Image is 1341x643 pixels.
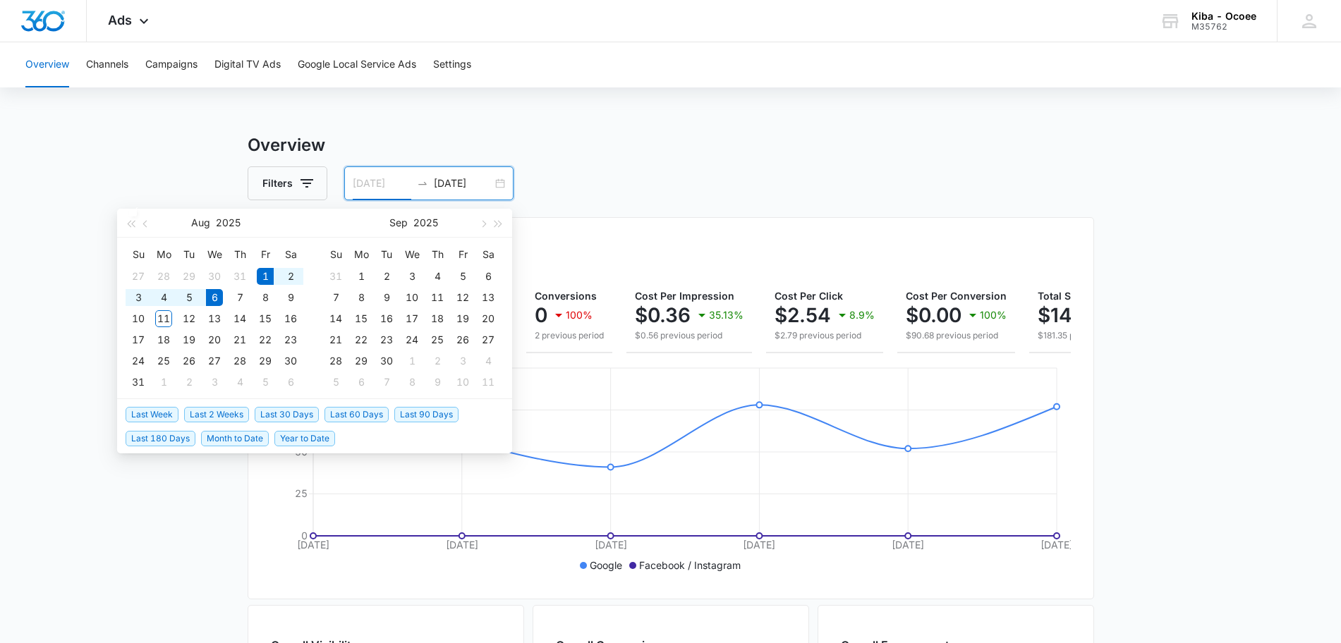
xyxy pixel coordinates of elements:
[480,331,497,348] div: 27
[155,310,172,327] div: 11
[403,374,420,391] div: 8
[181,289,198,306] div: 5
[257,268,274,285] div: 1
[155,331,172,348] div: 18
[374,329,399,350] td: 2025-09-23
[130,289,147,306] div: 3
[450,308,475,329] td: 2025-09-19
[278,243,303,266] th: Sa
[394,407,459,422] span: Last 90 Days
[202,287,227,308] td: 2025-08-06
[278,308,303,329] td: 2025-08-16
[378,374,395,391] div: 7
[126,372,151,393] td: 2025-08-31
[566,310,593,320] p: 100%
[1038,329,1167,342] p: $181.35 previous period
[450,329,475,350] td: 2025-09-26
[445,539,478,551] tspan: [DATE]
[206,310,223,327] div: 13
[130,374,147,391] div: 31
[145,42,198,87] button: Campaigns
[151,308,176,329] td: 2025-08-11
[176,243,202,266] th: Tu
[425,329,450,350] td: 2025-09-25
[151,329,176,350] td: 2025-08-18
[295,487,308,499] tspan: 25
[635,290,734,302] span: Cost Per Impression
[434,176,492,191] input: End date
[176,350,202,372] td: 2025-08-26
[1038,304,1116,326] p: $142.34
[227,243,253,266] th: Th
[202,350,227,372] td: 2025-08-27
[181,374,198,391] div: 2
[348,372,374,393] td: 2025-10-06
[298,42,416,87] button: Google Local Service Ads
[775,329,875,342] p: $2.79 previous period
[231,374,248,391] div: 4
[151,350,176,372] td: 2025-08-25
[639,558,741,572] p: Facebook / Instagram
[297,539,329,551] tspan: [DATE]
[594,539,626,551] tspan: [DATE]
[151,243,176,266] th: Mo
[425,350,450,372] td: 2025-10-02
[635,329,744,342] p: $0.56 previous period
[403,268,420,285] div: 3
[130,310,147,327] div: 10
[353,374,370,391] div: 6
[425,372,450,393] td: 2025-10-09
[429,268,446,285] div: 4
[257,353,274,369] div: 29
[475,329,501,350] td: 2025-09-27
[425,266,450,287] td: 2025-09-04
[282,374,299,391] div: 6
[248,166,327,200] button: Filters
[206,268,223,285] div: 30
[399,372,425,393] td: 2025-10-08
[454,353,471,369] div: 3
[201,431,269,446] span: Month to Date
[181,310,198,327] div: 12
[151,287,176,308] td: 2025-08-04
[378,289,395,306] div: 9
[475,266,501,287] td: 2025-09-06
[202,266,227,287] td: 2025-07-30
[433,42,471,87] button: Settings
[1040,539,1073,551] tspan: [DATE]
[257,310,274,327] div: 15
[323,372,348,393] td: 2025-10-05
[176,329,202,350] td: 2025-08-19
[454,310,471,327] div: 19
[231,289,248,306] div: 7
[378,331,395,348] div: 23
[425,243,450,266] th: Th
[906,304,961,326] p: $0.00
[374,243,399,266] th: Tu
[374,287,399,308] td: 2025-09-09
[278,329,303,350] td: 2025-08-23
[399,308,425,329] td: 2025-09-17
[1191,22,1256,32] div: account id
[849,310,875,320] p: 8.9%
[475,372,501,393] td: 2025-10-11
[475,308,501,329] td: 2025-09-20
[535,304,547,326] p: 0
[151,372,176,393] td: 2025-09-01
[374,372,399,393] td: 2025-10-07
[323,266,348,287] td: 2025-08-31
[227,266,253,287] td: 2025-07-31
[231,268,248,285] div: 31
[327,310,344,327] div: 14
[253,287,278,308] td: 2025-08-08
[248,133,1094,158] h3: Overview
[429,353,446,369] div: 2
[374,350,399,372] td: 2025-09-30
[323,329,348,350] td: 2025-09-21
[1191,11,1256,22] div: account name
[130,331,147,348] div: 17
[176,266,202,287] td: 2025-07-29
[231,353,248,369] div: 28
[429,374,446,391] div: 9
[181,268,198,285] div: 29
